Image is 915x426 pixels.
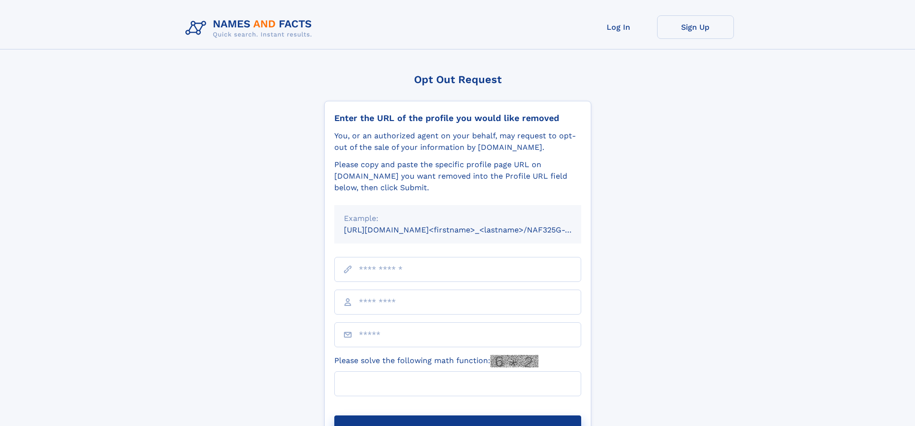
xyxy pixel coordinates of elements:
[344,213,572,224] div: Example:
[334,113,581,123] div: Enter the URL of the profile you would like removed
[580,15,657,39] a: Log In
[334,159,581,194] div: Please copy and paste the specific profile page URL on [DOMAIN_NAME] you want removed into the Pr...
[324,73,591,85] div: Opt Out Request
[657,15,734,39] a: Sign Up
[182,15,320,41] img: Logo Names and Facts
[344,225,599,234] small: [URL][DOMAIN_NAME]<firstname>_<lastname>/NAF325G-xxxxxxxx
[334,130,581,153] div: You, or an authorized agent on your behalf, may request to opt-out of the sale of your informatio...
[334,355,538,367] label: Please solve the following math function:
